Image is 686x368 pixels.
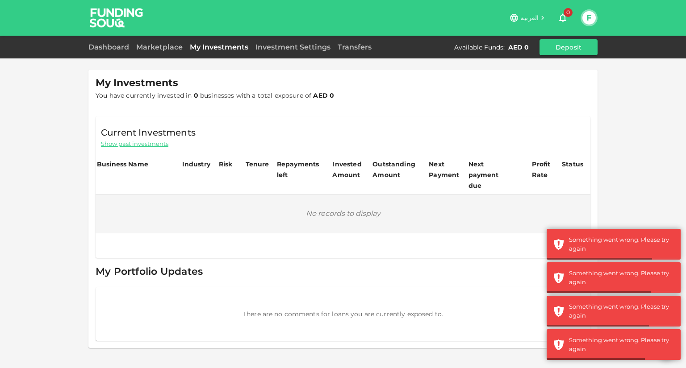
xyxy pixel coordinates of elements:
a: Marketplace [133,43,186,51]
div: Next Payment [429,159,465,180]
div: AED 0 [508,43,529,52]
button: 0 [554,9,572,27]
strong: AED 0 [313,91,334,99]
div: No records to display [96,195,590,232]
div: Business Name [97,159,148,170]
div: Tenure [246,159,269,170]
div: Next payment due [468,159,513,191]
span: Current Investments [101,125,196,140]
span: Show past investments [101,140,168,148]
span: My Portfolio Updates [96,265,203,277]
div: Status [562,159,584,170]
a: Dashboard [88,43,133,51]
div: Outstanding Amount [372,159,417,180]
span: There are no comments for loans you are currently exposed to. [243,310,443,318]
button: Deposit [540,39,598,55]
span: العربية [521,14,539,22]
div: Risk [219,159,237,170]
span: 0 [564,8,573,17]
span: My Investments [96,77,178,89]
div: Available Funds : [454,43,505,52]
div: Something went wrong. Please try again [569,336,674,353]
a: My Investments [186,43,252,51]
div: Industry [182,159,210,170]
div: Something went wrong. Please try again [569,302,674,320]
a: Investment Settings [252,43,334,51]
button: F [582,11,596,25]
strong: 0 [194,91,198,99]
span: You have currently invested in businesses with a total exposure of [96,91,334,99]
div: Something went wrong. Please try again [569,236,674,253]
div: Repayments left [277,159,322,180]
div: Invested Amount [332,159,370,180]
a: Transfers [334,43,375,51]
div: Profit Rate [532,159,559,180]
div: Something went wrong. Please try again [569,269,674,286]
